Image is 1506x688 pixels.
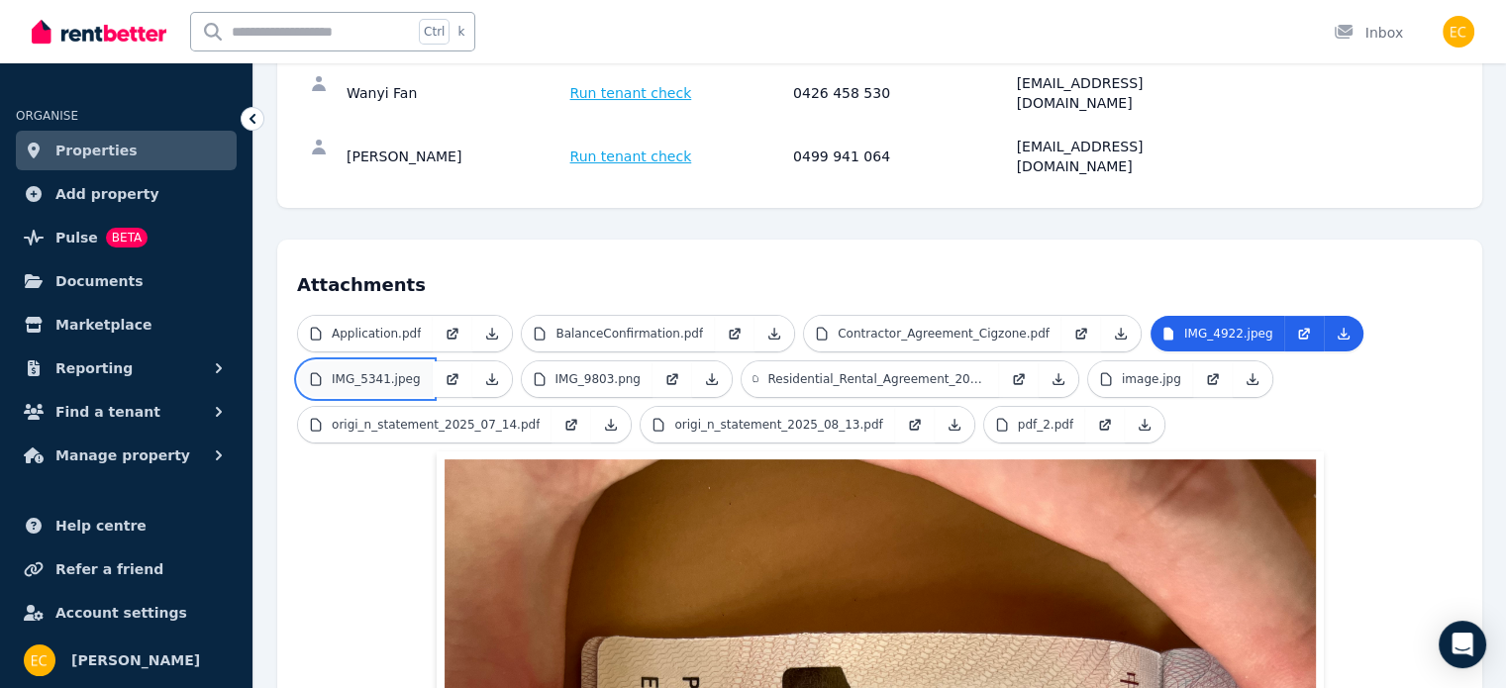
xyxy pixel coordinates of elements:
[32,17,166,47] img: RentBetter
[1443,16,1474,48] img: Eva Chang
[1085,407,1125,442] a: Open in new Tab
[692,361,732,397] a: Download Attachment
[1193,361,1233,397] a: Open in new Tab
[522,316,715,351] a: BalanceConfirmation.pdf
[1125,407,1164,442] a: Download Attachment
[457,24,464,40] span: k
[16,392,237,432] button: Find a tenant
[570,83,692,103] span: Run tenant check
[1039,361,1078,397] a: Download Attachment
[71,648,200,672] span: [PERSON_NAME]
[55,226,98,249] span: Pulse
[106,228,148,247] span: BETA
[332,326,421,342] p: Application.pdf
[55,356,133,380] span: Reporting
[55,139,138,162] span: Properties
[55,443,190,467] span: Manage property
[332,371,421,387] p: IMG_5341.jpeg
[570,147,692,166] span: Run tenant check
[715,316,754,351] a: Open in new Tab
[895,407,935,442] a: Open in new Tab
[767,371,986,387] p: Residential_Rental_Agreement_2024_10_01_5402_81_ABeckett_S.pdf
[472,316,512,351] a: Download Attachment
[16,305,237,344] a: Marketplace
[999,361,1039,397] a: Open in new Tab
[641,407,894,442] a: origi_n_statement_2025_08_13.pdf
[1017,137,1235,176] div: [EMAIL_ADDRESS][DOMAIN_NAME]
[16,218,237,257] a: PulseBETA
[16,593,237,633] a: Account settings
[1324,316,1363,351] a: Download Attachment
[1439,621,1486,668] div: Open Intercom Messenger
[16,109,78,123] span: ORGANISE
[1088,361,1193,397] a: image.jpg
[16,549,237,589] a: Refer a friend
[55,182,159,206] span: Add property
[1151,316,1285,351] a: IMG_4922.jpeg
[804,316,1061,351] a: Contractor_Agreement_Cigzone.pdf
[433,361,472,397] a: Open in new Tab
[419,19,450,45] span: Ctrl
[522,361,653,397] a: IMG_9803.png
[552,407,591,442] a: Open in new Tab
[55,514,147,538] span: Help centre
[591,407,631,442] a: Download Attachment
[298,316,433,351] a: Application.pdf
[332,417,540,433] p: origi_n_statement_2025_07_14.pdf
[55,400,160,424] span: Find a tenant
[1334,23,1403,43] div: Inbox
[793,73,1011,113] div: 0426 458 530
[1017,73,1235,113] div: [EMAIL_ADDRESS][DOMAIN_NAME]
[298,361,433,397] a: IMG_5341.jpeg
[55,557,163,581] span: Refer a friend
[1061,316,1101,351] a: Open in new Tab
[653,361,692,397] a: Open in new Tab
[555,326,703,342] p: BalanceConfirmation.pdf
[298,407,552,442] a: origi_n_statement_2025_07_14.pdf
[16,506,237,545] a: Help centre
[742,361,999,397] a: Residential_Rental_Agreement_2024_10_01_5402_81_ABeckett_S.pdf
[1018,417,1073,433] p: pdf_2.pdf
[472,361,512,397] a: Download Attachment
[347,73,564,113] div: Wanyi Fan
[55,313,151,337] span: Marketplace
[754,316,794,351] a: Download Attachment
[297,259,1462,299] h4: Attachments
[1184,326,1273,342] p: IMG_4922.jpeg
[1101,316,1141,351] a: Download Attachment
[838,326,1050,342] p: Contractor_Agreement_Cigzone.pdf
[555,371,641,387] p: IMG_9803.png
[433,316,472,351] a: Open in new Tab
[1233,361,1272,397] a: Download Attachment
[16,348,237,388] button: Reporting
[1284,316,1324,351] a: Open in new Tab
[24,644,55,676] img: Eva Chang
[55,601,187,625] span: Account settings
[674,417,882,433] p: origi_n_statement_2025_08_13.pdf
[1122,371,1181,387] p: image.jpg
[55,269,144,293] span: Documents
[16,436,237,475] button: Manage property
[793,137,1011,176] div: 0499 941 064
[16,174,237,214] a: Add property
[16,261,237,301] a: Documents
[935,407,974,442] a: Download Attachment
[16,131,237,170] a: Properties
[347,137,564,176] div: [PERSON_NAME]
[984,407,1085,442] a: pdf_2.pdf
